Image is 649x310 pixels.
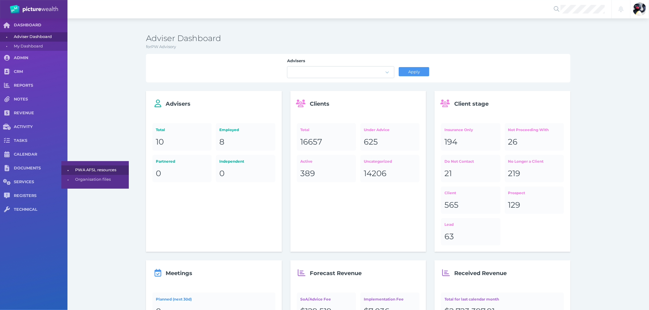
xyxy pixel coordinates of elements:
div: 26 [508,137,561,147]
span: Under Advice [364,127,390,132]
span: ACTIVITY [14,124,67,130]
div: 219 [508,168,561,179]
span: Partnered [156,159,175,164]
span: Do Not Contact [445,159,474,164]
span: CALENDAR [14,152,67,157]
span: Employed [220,127,239,132]
span: Total for last calendar month [445,297,499,301]
span: Received Revenue [454,270,507,277]
a: Partnered0 [152,155,212,182]
span: TECHNICAL [14,207,67,212]
span: Independent [220,159,244,164]
div: 625 [364,137,416,147]
span: DASHBOARD [14,23,67,28]
span: Uncategorized [364,159,392,164]
div: 14206 [364,168,416,179]
span: Planned (next 30d) [156,297,192,301]
span: Prospect [508,191,525,195]
img: PW [10,5,58,13]
span: DOCUMENTS [14,166,67,171]
div: 8 [220,137,272,147]
span: • [61,176,75,183]
a: Total10 [152,123,212,150]
span: PWA AFSL resources [75,165,127,175]
h3: Adviser Dashboard [146,33,570,44]
span: Client stage [454,100,489,107]
div: 194 [445,137,497,147]
button: Apply [399,67,429,76]
a: Active389 [297,155,356,182]
a: Total16657 [297,123,356,150]
span: Total [300,127,309,132]
img: Tory Richardson [633,2,647,16]
span: SoA/Advice Fee [300,297,331,301]
div: 389 [300,168,353,179]
a: Independent0 [216,155,275,182]
span: My Dashboard [14,42,65,51]
div: 63 [445,232,497,242]
span: Adviser Dashboard [14,32,65,42]
a: Employed8 [216,123,275,150]
span: ADMIN [14,55,67,61]
div: 565 [445,200,497,210]
div: 129 [508,200,561,210]
p: for PW Advisory [146,44,570,50]
span: Insurance Only [445,127,473,132]
span: No Longer a Client [508,159,544,164]
span: Forecast Revenue [310,270,362,277]
span: Advisers [166,100,190,107]
div: 21 [445,168,497,179]
span: CRM [14,69,67,74]
span: TASKS [14,138,67,143]
div: 0 [156,168,208,179]
div: 0 [220,168,272,179]
span: SERVICES [14,180,67,185]
span: Total [156,127,165,132]
span: Meetings [166,270,192,277]
span: Apply [405,69,422,74]
span: Client [445,191,456,195]
span: REPORTS [14,83,67,88]
div: 10 [156,137,208,147]
a: •Organisation files [61,175,129,184]
a: Under Advice625 [360,123,420,150]
span: Organisation files [75,175,127,184]
span: Implementation Fee [364,297,404,301]
span: Lead [445,222,454,227]
span: • [61,166,75,174]
div: 16657 [300,137,353,147]
span: Not Proceeding With [508,127,549,132]
label: Advisers [287,58,394,66]
span: Active [300,159,313,164]
span: Clients [310,100,330,107]
span: NOTES [14,97,67,102]
span: REVENUE [14,111,67,116]
a: •PWA AFSL resources [61,165,129,175]
span: REGISTERS [14,193,67,198]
